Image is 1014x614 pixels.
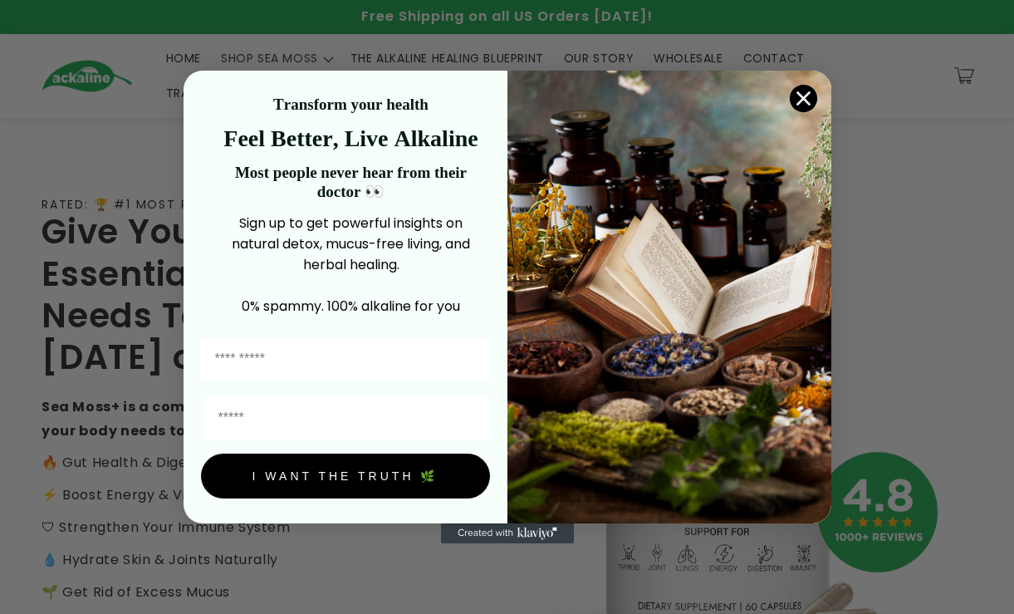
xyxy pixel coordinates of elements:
img: 4a4a186a-b914-4224-87c7-990d8ecc9bca.jpeg [507,71,831,523]
p: 0% spammy. 100% alkaline for you [213,296,490,317]
input: First Name [201,338,490,381]
p: Sign up to get powerful insights on natural detox, mucus-free living, and herbal healing. [213,213,490,275]
strong: Feel Better, Live Alkaline [223,125,478,151]
button: Close dialog [789,84,818,113]
button: I WANT THE TRUTH 🌿 [201,454,490,499]
strong: Most people never hear from their doctor 👀 [235,164,467,200]
input: Email [204,397,490,440]
strong: Transform your health [273,96,429,113]
a: Created with Klaviyo - opens in a new tab [441,523,574,543]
